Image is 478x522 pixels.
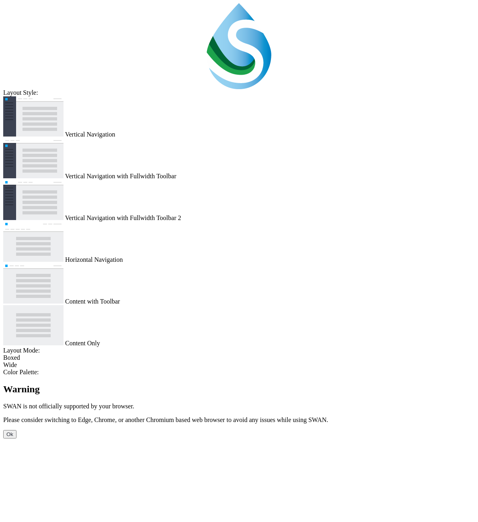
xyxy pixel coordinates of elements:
[3,403,475,410] p: SWAN is not officially supported by your browser.
[3,305,475,347] md-radio-button: Content Only
[3,361,475,369] md-radio-button: Wide
[3,263,64,304] img: content-with-toolbar.jpg
[3,305,64,345] img: content-only.jpg
[65,256,123,263] span: Horizontal Navigation
[3,263,475,305] md-radio-button: Content with Toolbar
[3,222,64,262] img: horizontal-nav.jpg
[65,131,115,138] span: Vertical Navigation
[65,340,100,347] span: Content Only
[3,96,64,137] img: vertical-nav.jpg
[65,214,181,221] span: Vertical Navigation with Fullwidth Toolbar 2
[3,347,475,354] div: Layout Mode:
[3,384,475,395] h2: Warning
[3,384,475,437] md-dialog: Warning
[3,430,16,438] button: Ok
[3,354,475,361] md-radio-button: Boxed
[3,180,475,222] md-radio-button: Vertical Navigation with Fullwidth Toolbar 2
[3,96,475,138] md-radio-button: Vertical Navigation
[3,180,64,220] img: vertical-nav-with-full-toolbar-2.jpg
[65,173,176,179] span: Vertical Navigation with Fullwidth Toolbar
[3,138,475,180] md-radio-button: Vertical Navigation with Fullwidth Toolbar
[3,138,64,178] img: vertical-nav-with-full-toolbar.jpg
[3,369,475,376] div: Color Palette:
[65,298,120,305] span: Content with Toolbar
[3,89,475,96] div: Layout Style:
[3,222,475,263] md-radio-button: Horizontal Navigation
[3,416,475,424] p: Please consider switching to Edge, Chrome, or another Chromium based web browser to avoid any iss...
[207,3,272,89] img: SWAN-Landscape-Logo-Colour-drop.png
